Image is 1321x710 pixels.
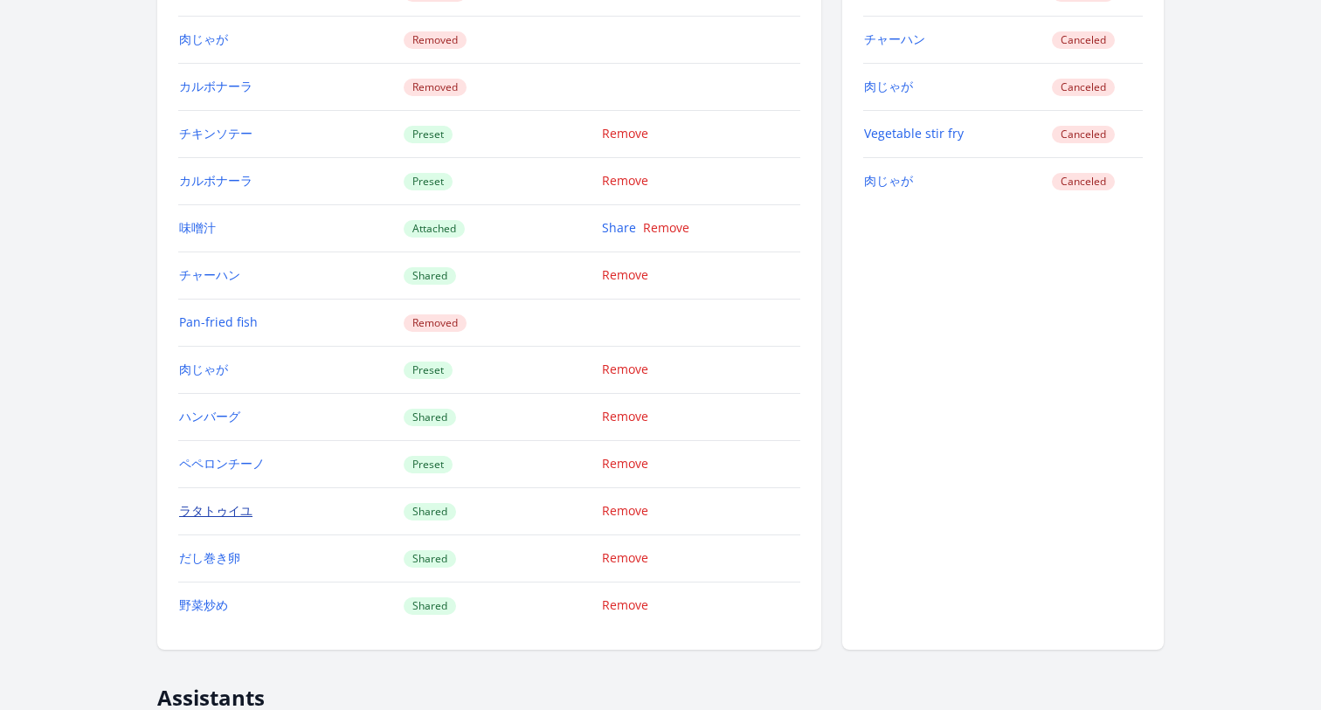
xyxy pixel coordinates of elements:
[602,219,636,236] a: Share
[602,172,648,189] a: Remove
[404,126,453,143] span: Preset
[602,596,648,613] a: Remove
[179,408,240,424] a: ハンバーグ
[1052,173,1115,190] span: Canceled
[1052,126,1115,143] span: Canceled
[179,361,228,377] a: 肉じゃが
[864,31,925,47] a: チャーハン
[602,361,648,377] a: Remove
[602,455,648,472] a: Remove
[404,267,456,285] span: Shared
[1052,79,1115,96] span: Canceled
[404,456,453,473] span: Preset
[404,173,453,190] span: Preset
[404,550,456,568] span: Shared
[179,596,228,613] a: 野菜炒め
[404,597,456,615] span: Shared
[179,502,252,519] a: ラタトゥイユ
[404,503,456,520] span: Shared
[404,362,453,379] span: Preset
[1052,31,1115,49] span: Canceled
[864,125,964,141] a: Vegetable stir fry
[404,79,467,96] span: Removed
[602,502,648,519] a: Remove
[179,219,216,236] a: 味噌汁
[404,31,467,49] span: Removed
[864,78,913,94] a: 肉じゃが
[179,78,252,94] a: カルボナーラ
[404,220,465,238] span: Attached
[864,172,913,189] a: 肉じゃが
[602,125,648,141] a: Remove
[179,314,258,330] a: Pan-fried fish
[602,266,648,283] a: Remove
[643,219,689,236] a: Remove
[179,172,252,189] a: カルボナーラ
[179,31,228,47] a: 肉じゃが
[179,266,240,283] a: チャーハン
[404,409,456,426] span: Shared
[602,549,648,566] a: Remove
[179,455,265,472] a: ペペロンチーノ
[404,314,467,332] span: Removed
[179,549,240,566] a: だし巻き卵
[602,408,648,424] a: Remove
[179,125,252,141] a: チキンソテー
